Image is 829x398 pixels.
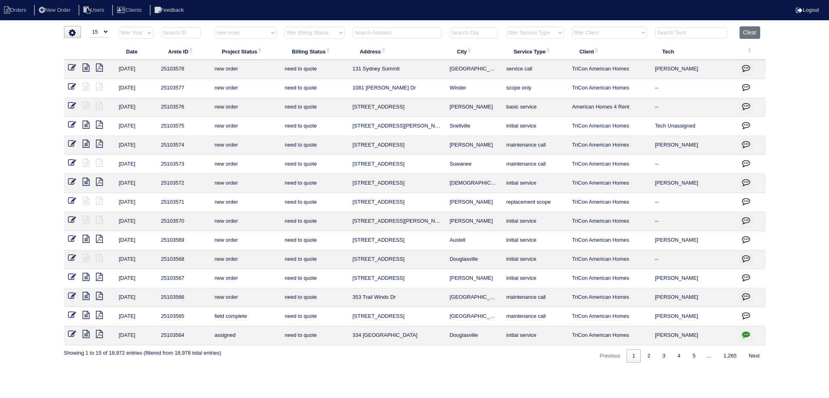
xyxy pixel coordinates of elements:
td: need to quote [281,231,348,250]
td: [STREET_ADDRESS] [349,98,446,117]
td: [DEMOGRAPHIC_DATA] [446,174,502,193]
td: maintenance call [502,136,568,155]
td: replacement scope [502,193,568,212]
a: New Order [34,7,77,13]
th: Client: activate to sort column ascending [568,43,651,60]
li: Users [79,5,111,16]
td: new order [210,60,281,79]
td: -- [651,155,735,174]
td: [PERSON_NAME] [446,136,502,155]
a: 2 [642,349,656,363]
td: need to quote [281,212,348,231]
td: need to quote [281,136,348,155]
td: TriCon American Homes [568,136,651,155]
td: 25103568 [157,250,210,269]
td: field complete [210,307,281,326]
td: [DATE] [115,174,157,193]
td: [DATE] [115,212,157,231]
td: 25103571 [157,193,210,212]
td: new order [210,174,281,193]
td: 1081 [PERSON_NAME] Dr [349,79,446,98]
td: new order [210,98,281,117]
td: maintenance call [502,307,568,326]
td: [DATE] [115,307,157,326]
td: [STREET_ADDRESS] [349,307,446,326]
td: [DATE] [115,79,157,98]
td: Winder [446,79,502,98]
td: basic service [502,98,568,117]
td: Suwanee [446,155,502,174]
td: initial service [502,269,568,288]
td: need to quote [281,307,348,326]
a: 1 [627,349,641,363]
a: 3 [657,349,671,363]
td: 131 Sydney Summit [349,60,446,79]
td: TriCon American Homes [568,117,651,136]
td: [PERSON_NAME] [651,307,735,326]
td: new order [210,288,281,307]
td: -- [651,212,735,231]
th: Address: activate to sort column ascending [349,43,446,60]
td: new order [210,136,281,155]
td: need to quote [281,174,348,193]
li: Feedback [150,5,190,16]
td: initial service [502,212,568,231]
td: [STREET_ADDRESS] [349,269,446,288]
td: -- [651,250,735,269]
td: [PERSON_NAME] [651,136,735,155]
td: 25103573 [157,155,210,174]
td: need to quote [281,117,348,136]
td: need to quote [281,288,348,307]
td: [PERSON_NAME] [651,288,735,307]
th: Project Status: activate to sort column ascending [210,43,281,60]
td: [GEOGRAPHIC_DATA] [446,307,502,326]
a: Clients [112,7,148,13]
td: need to quote [281,269,348,288]
li: Clients [112,5,148,16]
td: Austell [446,231,502,250]
th: Arete ID: activate to sort column ascending [157,43,210,60]
td: [DATE] [115,117,157,136]
td: initial service [502,117,568,136]
a: 1,265 [718,349,742,363]
td: [STREET_ADDRESS] [349,136,446,155]
td: need to quote [281,98,348,117]
td: [STREET_ADDRESS][PERSON_NAME] [349,212,446,231]
td: need to quote [281,155,348,174]
td: TriCon American Homes [568,174,651,193]
a: Next [743,349,765,363]
a: Logout [796,7,819,13]
td: initial service [502,326,568,345]
td: [DATE] [115,98,157,117]
td: [PERSON_NAME] [446,269,502,288]
td: TriCon American Homes [568,193,651,212]
td: TriCon American Homes [568,326,651,345]
th: Date [115,43,157,60]
td: [STREET_ADDRESS] [349,174,446,193]
a: 4 [672,349,686,363]
td: need to quote [281,326,348,345]
td: need to quote [281,60,348,79]
td: [PERSON_NAME] [651,269,735,288]
td: [STREET_ADDRESS][PERSON_NAME] [349,117,446,136]
td: [GEOGRAPHIC_DATA] [446,60,502,79]
td: [DATE] [115,288,157,307]
td: need to quote [281,79,348,98]
td: need to quote [281,193,348,212]
td: 25103567 [157,269,210,288]
td: TriCon American Homes [568,79,651,98]
td: [DATE] [115,60,157,79]
td: TriCon American Homes [568,231,651,250]
td: TriCon American Homes [568,155,651,174]
td: Douglasville [446,250,502,269]
li: New Order [34,5,77,16]
td: new order [210,79,281,98]
td: Tech Unassigned [651,117,735,136]
td: assigned [210,326,281,345]
td: TriCon American Homes [568,269,651,288]
a: Users [79,7,111,13]
td: 25103570 [157,212,210,231]
td: Douglasville [446,326,502,345]
td: 353 Trail Winds Dr [349,288,446,307]
td: Snellville [446,117,502,136]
